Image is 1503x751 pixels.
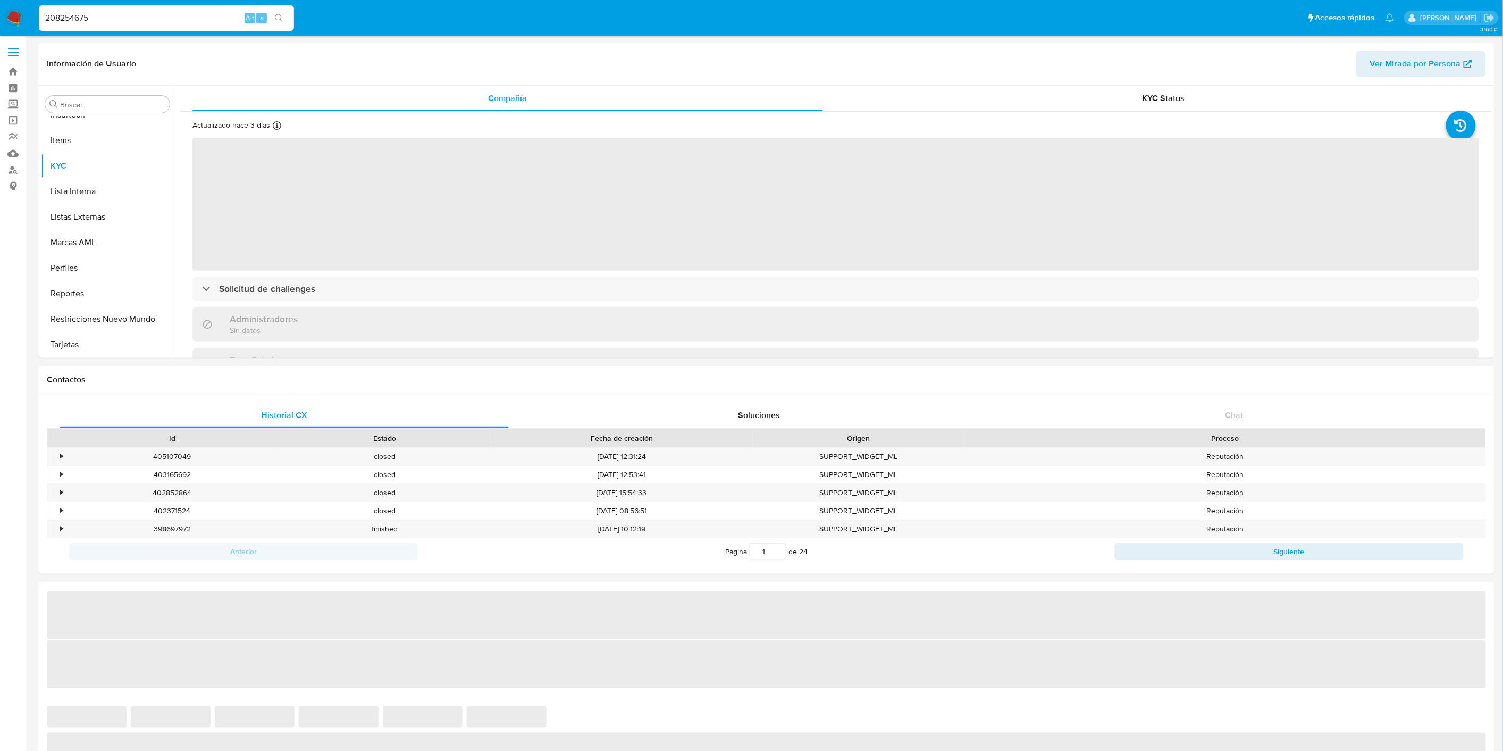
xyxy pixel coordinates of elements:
[965,520,1485,538] div: Reputación
[69,543,418,560] button: Anterior
[753,520,965,538] div: SUPPORT_WIDGET_ML
[215,706,295,728] span: ‌
[60,506,63,516] div: •
[246,13,254,23] span: Alt
[491,502,752,520] div: [DATE] 08:56:51
[60,452,63,462] div: •
[286,433,484,444] div: Estado
[192,277,1479,301] div: Solicitud de challenges
[279,502,491,520] div: closed
[491,520,752,538] div: [DATE] 10:12:19
[1315,12,1375,23] span: Accesos rápidos
[279,484,491,502] div: closed
[230,325,298,335] p: Sin datos
[965,484,1485,502] div: Reputación
[192,307,1479,341] div: AdministradoresSin datos
[60,524,63,534] div: •
[383,706,463,728] span: ‌
[41,128,174,153] button: Items
[491,448,752,465] div: [DATE] 12:31:24
[66,502,279,520] div: 402371524
[1420,13,1480,23] p: gregorio.negri@mercadolibre.com
[60,100,165,110] input: Buscar
[41,204,174,230] button: Listas Externas
[965,502,1485,520] div: Reputación
[1225,409,1243,421] span: Chat
[230,313,298,325] h3: Administradores
[41,332,174,357] button: Tarjetas
[279,448,491,465] div: closed
[753,502,965,520] div: SUPPORT_WIDGET_ML
[738,409,780,421] span: Soluciones
[41,306,174,332] button: Restricciones Nuevo Mundo
[192,348,1479,382] div: Beneficiarios
[498,433,745,444] div: Fecha de creación
[47,374,1486,385] h1: Contactos
[279,520,491,538] div: finished
[965,466,1485,483] div: Reputación
[491,466,752,483] div: [DATE] 12:53:41
[965,448,1485,465] div: Reputación
[268,11,290,26] button: search-icon
[47,640,1486,688] span: ‌
[192,138,1479,271] span: ‌
[131,706,211,728] span: ‌
[192,120,270,130] p: Actualizado hace 3 días
[491,484,752,502] div: [DATE] 15:54:33
[47,706,127,728] span: ‌
[39,11,294,25] input: Buscar usuario o caso...
[66,484,279,502] div: 402852864
[73,433,271,444] div: Id
[60,470,63,480] div: •
[1356,51,1486,77] button: Ver Mirada por Persona
[1386,13,1395,22] a: Notificaciones
[753,466,965,483] div: SUPPORT_WIDGET_ML
[41,255,174,281] button: Perfiles
[49,100,58,109] button: Buscar
[41,179,174,204] button: Lista Interna
[41,281,174,306] button: Reportes
[66,448,279,465] div: 405107049
[1484,12,1495,23] a: Salir
[60,488,63,498] div: •
[1115,543,1464,560] button: Siguiente
[972,433,1478,444] div: Proceso
[66,520,279,538] div: 398697972
[261,409,307,421] span: Historial CX
[230,354,283,366] h3: Beneficiarios
[219,283,315,295] h3: Solicitud de challenges
[467,706,547,728] span: ‌
[1370,51,1461,77] span: Ver Mirada por Persona
[725,543,808,560] span: Página de
[41,230,174,255] button: Marcas AML
[760,433,958,444] div: Origen
[66,466,279,483] div: 403165692
[299,706,379,728] span: ‌
[753,448,965,465] div: SUPPORT_WIDGET_ML
[47,59,136,69] h1: Información de Usuario
[260,13,263,23] span: s
[799,546,808,557] span: 24
[41,153,174,179] button: KYC
[279,466,491,483] div: closed
[1143,92,1185,104] span: KYC Status
[489,92,527,104] span: Compañía
[47,591,1486,639] span: ‌
[753,484,965,502] div: SUPPORT_WIDGET_ML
